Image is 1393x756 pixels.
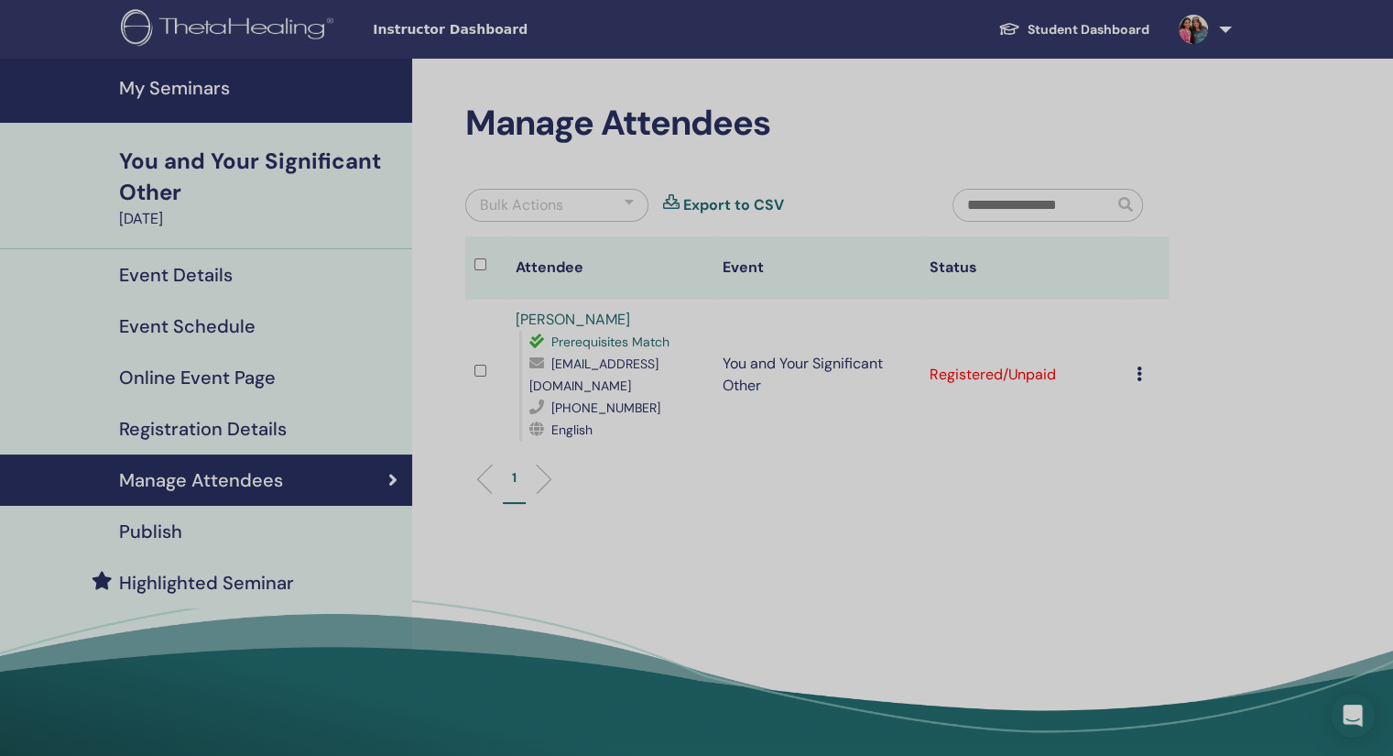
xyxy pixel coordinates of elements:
[512,468,517,488] p: 1
[119,315,256,337] h4: Event Schedule
[551,334,669,350] span: Prerequisites Match
[506,236,713,300] th: Attendee
[516,310,630,329] a: [PERSON_NAME]
[998,21,1020,37] img: graduation-cap-white.svg
[119,418,287,440] h4: Registration Details
[713,300,920,450] td: You and Your Significant Other
[119,572,294,594] h4: Highlighted Seminar
[920,236,1127,300] th: Status
[119,146,401,208] div: You and Your Significant Other
[119,208,401,230] div: [DATE]
[108,146,412,230] a: You and Your Significant Other[DATE]
[119,264,233,286] h4: Event Details
[119,469,283,491] h4: Manage Attendees
[683,194,784,216] a: Export to CSV
[373,20,648,39] span: Instructor Dashboard
[551,422,593,438] span: English
[119,367,276,389] h4: Online Event Page
[480,194,563,216] div: Bulk Actions
[984,13,1164,47] a: Student Dashboard
[1331,694,1375,738] div: Open Intercom Messenger
[1179,15,1208,44] img: default.jpg
[119,520,182,542] h4: Publish
[551,400,660,416] span: [PHONE_NUMBER]
[465,103,1169,145] h2: Manage Attendees
[121,9,340,50] img: logo.png
[713,236,920,300] th: Event
[119,77,401,99] h4: My Seminars
[529,356,658,394] span: [EMAIL_ADDRESS][DOMAIN_NAME]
